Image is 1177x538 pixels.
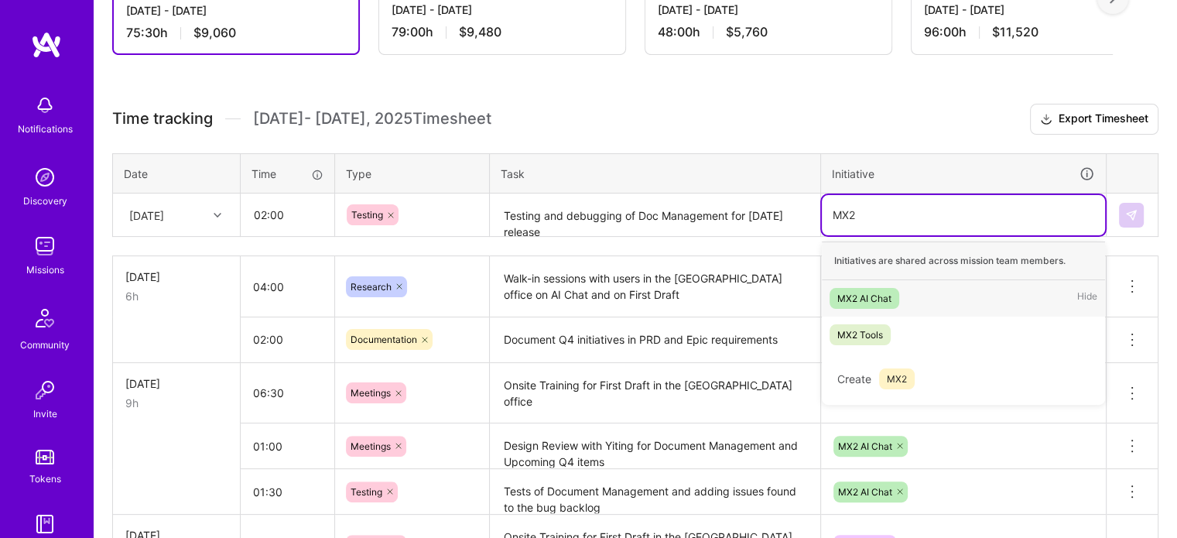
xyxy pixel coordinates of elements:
[837,290,891,307] div: MX2 AI Chat
[726,24,768,40] span: $5,760
[126,25,346,41] div: 75:30 h
[351,387,391,399] span: Meetings
[113,153,241,194] th: Date
[491,195,819,236] textarea: Testing and debugging of Doc Management for [DATE] release Testing of GPT-5 for setting it as the...
[491,319,819,362] textarea: Document Q4 initiatives in PRD and Epic requirements
[392,24,613,40] div: 79:00 h
[392,2,613,18] div: [DATE] - [DATE]
[241,266,334,307] input: HH:MM
[125,269,228,285] div: [DATE]
[125,375,228,392] div: [DATE]
[822,242,1105,280] div: Initiatives are shared across mission team members.
[1125,209,1138,221] img: Submit
[459,24,501,40] span: $9,480
[351,440,391,452] span: Meetings
[351,486,382,498] span: Testing
[241,319,334,360] input: HH:MM
[335,153,490,194] th: Type
[125,395,228,411] div: 9h
[351,209,383,221] span: Testing
[351,334,417,345] span: Documentation
[29,471,61,487] div: Tokens
[18,121,73,137] div: Notifications
[832,165,1095,183] div: Initiative
[351,281,392,293] span: Research
[879,368,915,389] span: MX2
[491,258,819,316] textarea: Walk-in sessions with users in the [GEOGRAPHIC_DATA] office on AI Chat and on First Draft
[241,471,334,512] input: HH:MM
[29,162,60,193] img: discovery
[29,375,60,406] img: Invite
[23,193,67,209] div: Discovery
[491,365,819,423] textarea: Onsite Training for First Draft in the [GEOGRAPHIC_DATA] office
[112,109,213,129] span: Time tracking
[1077,288,1097,309] span: Hide
[924,2,1145,18] div: [DATE] - [DATE]
[490,153,821,194] th: Task
[491,471,819,513] textarea: Tests of Document Management and adding issues found to the bug backlog
[838,440,892,452] span: MX2 AI Chat
[1040,111,1052,128] i: icon Download
[29,90,60,121] img: bell
[26,300,63,337] img: Community
[36,450,54,464] img: tokens
[658,24,879,40] div: 48:00 h
[125,288,228,304] div: 6h
[924,24,1145,40] div: 96:00 h
[491,425,819,468] textarea: Design Review with Yiting for Document Management and Upcoming Q4 items
[29,231,60,262] img: teamwork
[241,194,334,235] input: HH:MM
[129,207,164,223] div: [DATE]
[838,486,892,498] span: MX2 AI Chat
[31,31,62,59] img: logo
[830,361,1097,397] div: Create
[126,2,346,19] div: [DATE] - [DATE]
[214,211,221,219] i: icon Chevron
[837,327,883,343] div: MX2 Tools
[992,24,1038,40] span: $11,520
[20,337,70,353] div: Community
[1030,104,1158,135] button: Export Timesheet
[253,109,491,129] span: [DATE] - [DATE] , 2025 Timesheet
[241,372,334,413] input: HH:MM
[241,426,334,467] input: HH:MM
[193,25,236,41] span: $9,060
[658,2,879,18] div: [DATE] - [DATE]
[33,406,57,422] div: Invite
[26,262,64,278] div: Missions
[251,166,323,182] div: Time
